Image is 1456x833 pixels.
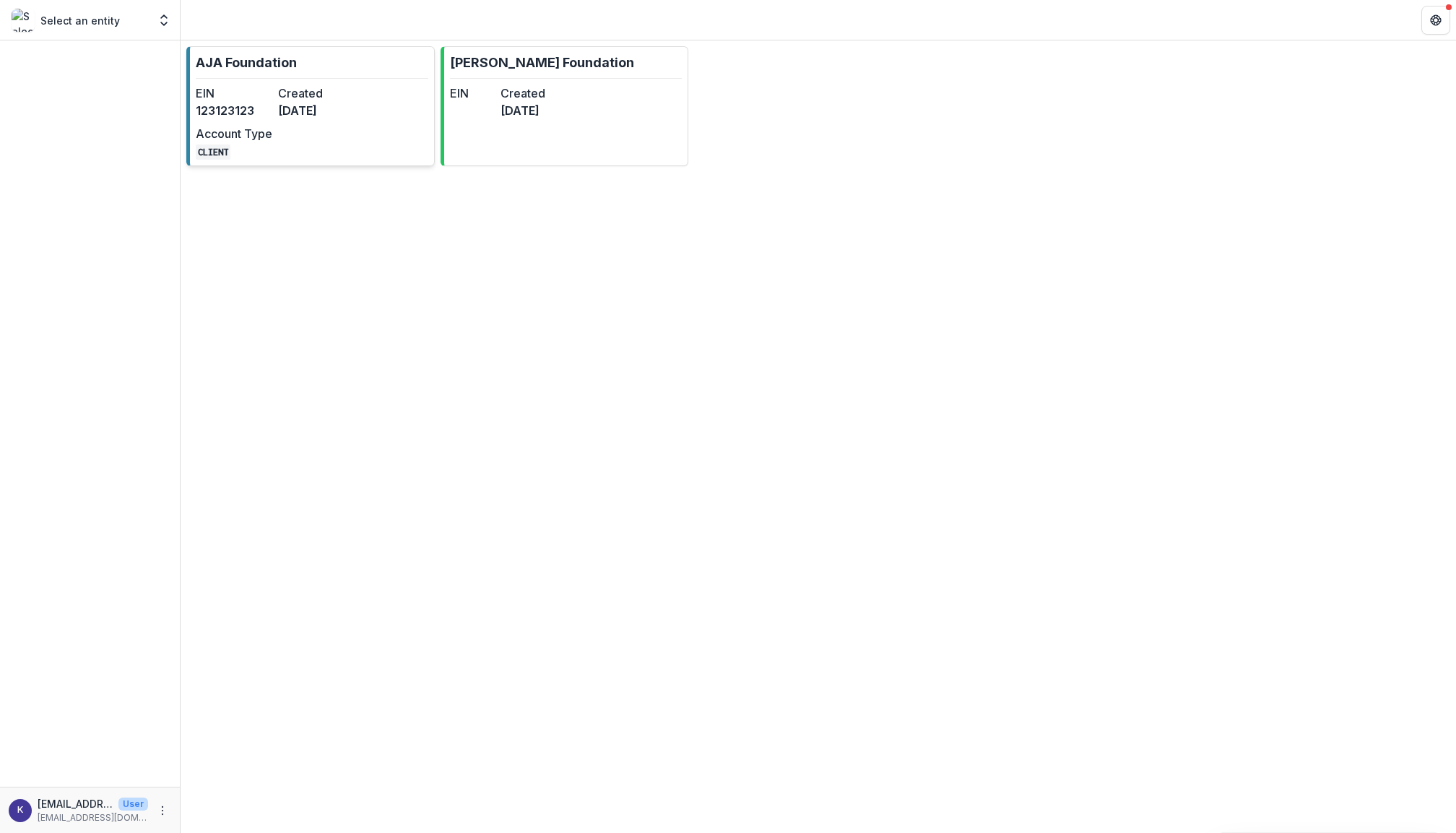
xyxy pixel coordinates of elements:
button: Get Help [1421,6,1450,35]
dd: [DATE] [500,102,545,119]
img: Select an entity [12,9,35,32]
dt: Created [278,85,355,102]
button: Open entity switcher [154,6,174,35]
a: AJA FoundationEIN123123123Created[DATE]Account TypeCLIENT [186,46,435,166]
dt: Account Type [196,125,272,142]
button: More [154,802,171,819]
dd: 123123123 [196,102,272,119]
p: [EMAIL_ADDRESS][DOMAIN_NAME] [38,796,113,811]
dt: EIN [196,85,272,102]
p: AJA Foundation [196,53,297,72]
p: Select an entity [40,13,120,28]
p: [EMAIL_ADDRESS][DOMAIN_NAME] [38,811,148,824]
p: User [118,798,148,811]
div: kjarrett@ajafoundation.org [17,806,23,815]
dd: [DATE] [278,102,355,119]
dt: Created [500,85,545,102]
dt: EIN [450,85,495,102]
a: [PERSON_NAME] FoundationEINCreated[DATE] [441,46,689,166]
code: CLIENT [196,144,230,160]
p: [PERSON_NAME] Foundation [450,53,634,72]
